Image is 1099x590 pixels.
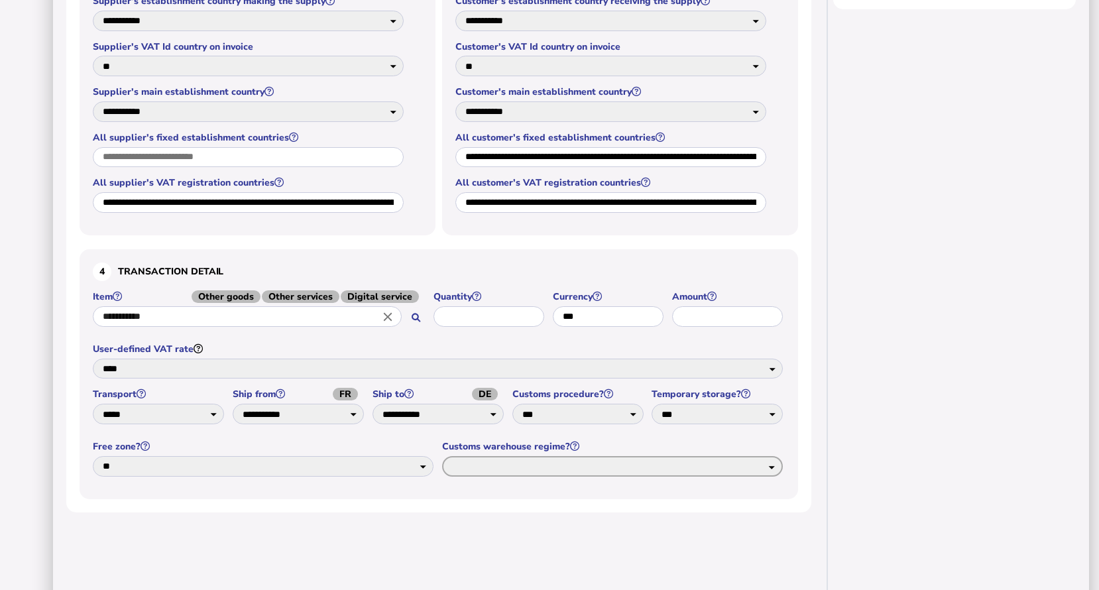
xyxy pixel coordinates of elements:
section: Define the item, and answer additional questions [80,249,798,499]
label: Customs procedure? [512,388,646,400]
div: 4 [93,263,111,281]
span: Digital service [341,290,419,303]
label: All supplier's fixed establishment countries [93,131,406,144]
span: DE [472,388,498,400]
label: Currency [553,290,665,303]
span: Other services [262,290,339,303]
h3: Transaction detail [93,263,785,281]
label: Free zone? [93,440,435,453]
label: User-defined VAT rate [93,343,785,355]
label: Temporary storage? [652,388,785,400]
label: Transport [93,388,226,400]
label: Customer's main establishment country [455,86,768,98]
label: Amount [672,290,785,303]
button: Search for an item by HS code or use natural language description [405,307,427,329]
span: Other goods [192,290,260,303]
label: Supplier's VAT Id country on invoice [93,40,406,53]
span: FR [333,388,358,400]
label: Ship to [373,388,506,400]
label: All customer's fixed establishment countries [455,131,768,144]
label: Supplier's main establishment country [93,86,406,98]
label: Ship from [233,388,366,400]
label: Item [93,290,427,303]
label: Customer's VAT Id country on invoice [455,40,768,53]
label: All customer's VAT registration countries [455,176,768,189]
label: Quantity [434,290,546,303]
i: Close [380,309,395,324]
label: All supplier's VAT registration countries [93,176,406,189]
label: Customs warehouse regime? [442,440,785,453]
